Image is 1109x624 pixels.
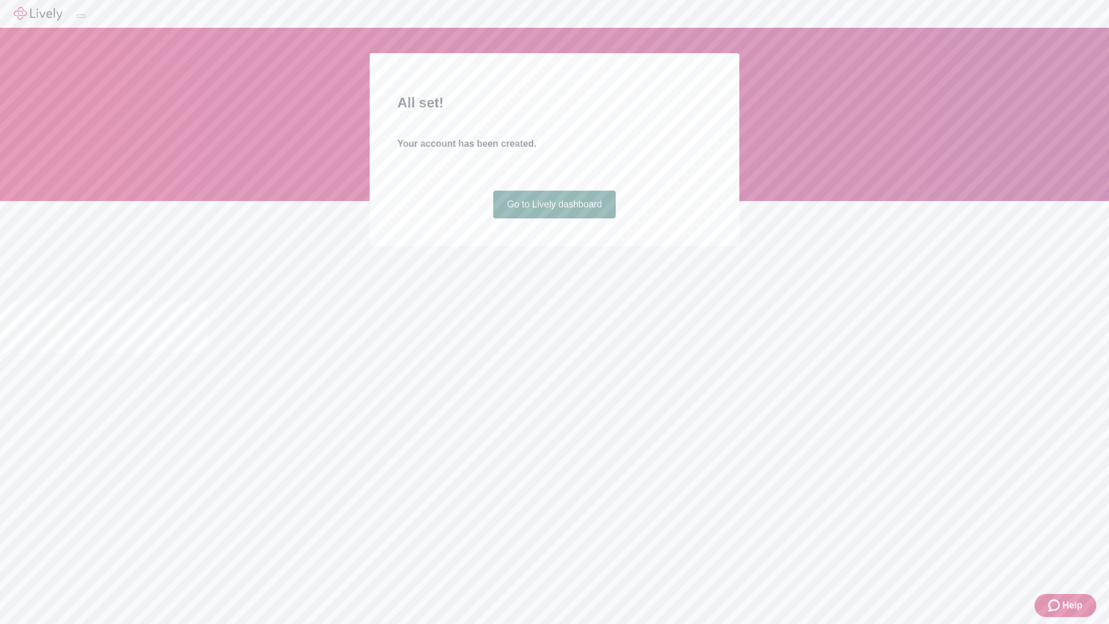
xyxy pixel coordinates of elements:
[1062,599,1082,612] span: Help
[14,7,62,21] img: Lively
[493,191,616,218] a: Go to Lively dashboard
[76,14,85,18] button: Log out
[397,92,712,113] h2: All set!
[397,137,712,151] h4: Your account has been created.
[1034,594,1096,617] button: Zendesk support iconHelp
[1048,599,1062,612] svg: Zendesk support icon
